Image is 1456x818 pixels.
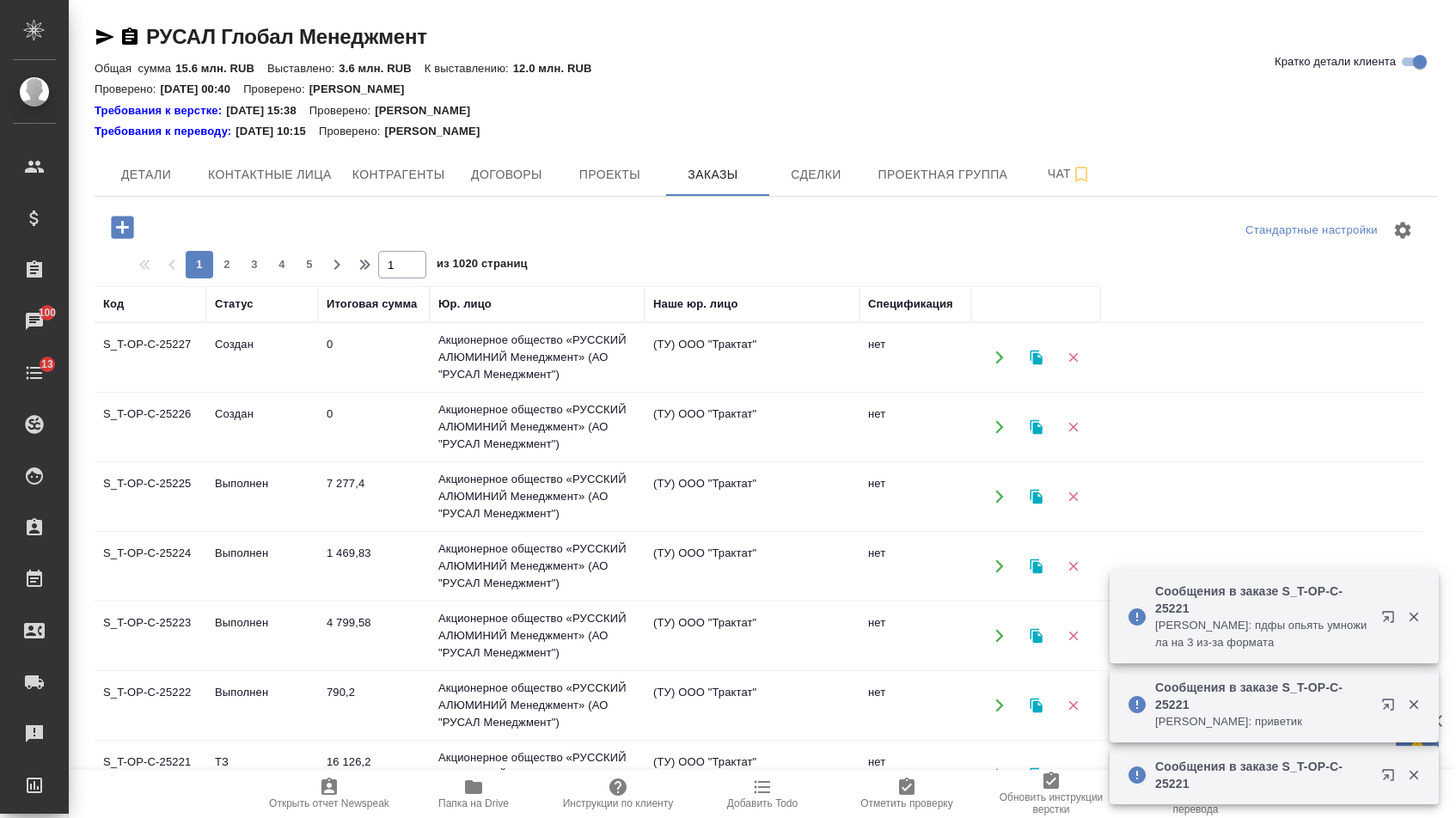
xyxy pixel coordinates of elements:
td: S_T-OP-C-25225 [95,467,206,527]
p: Выставлено: [267,62,339,75]
td: S_T-OP-C-25223 [95,606,206,666]
button: Клонировать [1019,549,1054,584]
button: Клонировать [1019,758,1054,793]
p: 15.6 млн. RUB [175,62,267,75]
div: Спецификация [868,296,953,313]
button: Открыть в новой вкладке [1371,687,1412,729]
button: Открыть [982,688,1017,723]
button: 2 [213,251,241,278]
button: Инструкции по клиенту [546,770,690,818]
td: Создан [206,327,318,388]
div: Юр. лицо [438,296,492,313]
p: [PERSON_NAME]: пдфы опьять умножила на 3 из-за формата [1155,617,1370,651]
p: [PERSON_NAME] [384,123,492,140]
td: нет [860,745,971,805]
button: 5 [296,251,323,278]
button: 4 [268,251,296,278]
button: Добавить проект [99,210,146,245]
td: Выполнен [206,536,318,596]
span: Сделки [774,164,857,186]
p: Сообщения в заказе S_T-OP-C-25221 [1155,679,1370,713]
button: Открыть [982,619,1017,654]
button: Открыть [982,340,1017,375]
button: Удалить [1055,340,1091,375]
td: Акционерное общество «РУССКИЙ АЛЮМИНИЙ Менеджмент» (АО "РУСАЛ Менеджмент") [430,532,645,601]
p: К выставлению: [425,62,513,75]
div: split button [1241,217,1382,244]
td: Выполнен [206,606,318,666]
span: Настроить таблицу [1382,210,1423,251]
td: S_T-OP-C-25224 [95,536,206,596]
span: Проекты [568,164,651,186]
td: 0 [318,397,430,457]
button: Закрыть [1396,767,1431,783]
td: 7 277,4 [318,467,430,527]
button: Открыть [982,758,1017,793]
td: Акционерное общество «РУССКИЙ АЛЮМИНИЙ Менеджмент» (АО "РУСАЛ Менеджмент") [430,741,645,809]
a: 100 [4,300,64,343]
button: Добавить Todo [690,770,835,818]
td: Создан [206,397,318,457]
button: Закрыть [1396,697,1431,712]
p: [DATE] 10:15 [236,123,319,140]
button: Удалить [1055,758,1091,793]
span: Проектная группа [878,164,1007,186]
td: (ТУ) ООО "Трактат" [645,467,860,527]
button: Клонировать [1019,340,1054,375]
p: 3.6 млн. RUB [339,62,424,75]
span: 3 [241,256,268,273]
button: Удалить [1055,549,1091,584]
td: нет [860,606,971,666]
svg: Подписаться [1071,164,1092,185]
td: нет [860,397,971,457]
button: 3 [241,251,268,278]
p: Проверено: [243,82,309,95]
a: Требования к переводу: [95,123,236,140]
p: [PERSON_NAME] [375,102,483,119]
td: (ТУ) ООО "Трактат" [645,606,860,666]
button: Удалить [1055,619,1091,654]
td: Акционерное общество «РУССКИЙ АЛЮМИНИЙ Менеджмент» (АО "РУСАЛ Менеджмент") [430,323,645,392]
td: 790,2 [318,675,430,736]
button: Открыть в новой вкладке [1371,600,1412,641]
td: (ТУ) ООО "Трактат" [645,745,860,805]
p: Сообщения в заказе S_T-OP-C-25221 [1155,583,1370,617]
button: Папка на Drive [401,770,546,818]
td: ТЗ [206,745,318,805]
span: 13 [31,356,64,373]
td: 16 126,2 [318,745,430,805]
button: Клонировать [1019,410,1054,445]
div: Наше юр. лицо [653,296,738,313]
td: (ТУ) ООО "Трактат" [645,327,860,388]
button: Открыть отчет Newspeak [257,770,401,818]
td: нет [860,327,971,388]
td: нет [860,467,971,527]
td: S_T-OP-C-25222 [95,675,206,736]
span: Открыть отчет Newspeak [269,797,389,809]
span: 2 [213,256,241,273]
span: Договоры [465,164,548,186]
p: 12.0 млн. RUB [513,62,605,75]
td: нет [860,675,971,736]
div: Код [103,296,124,313]
a: 13 [4,351,64,394]
span: Добавить Todo [727,797,798,809]
td: (ТУ) ООО "Трактат" [645,397,860,457]
td: 4 799,58 [318,606,430,666]
span: Детали [105,164,187,186]
span: Контактные лица [208,164,332,186]
span: Заказы [671,164,754,186]
span: Инструкции по клиенту [563,797,674,809]
button: Отметить проверку [835,770,979,818]
button: Открыть [982,549,1017,584]
p: Проверено: [309,102,376,119]
td: 0 [318,327,430,388]
button: Закрыть [1396,609,1431,625]
button: Удалить [1055,688,1091,723]
button: Клонировать [1019,688,1054,723]
span: Обновить инструкции верстки [989,791,1113,815]
button: Открыть в новой вкладке [1371,758,1412,799]
span: 4 [268,256,296,273]
td: Акционерное общество «РУССКИЙ АЛЮМИНИЙ Менеджмент» (АО "РУСАЛ Менеджмент") [430,462,645,531]
td: S_T-OP-C-25227 [95,327,206,388]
